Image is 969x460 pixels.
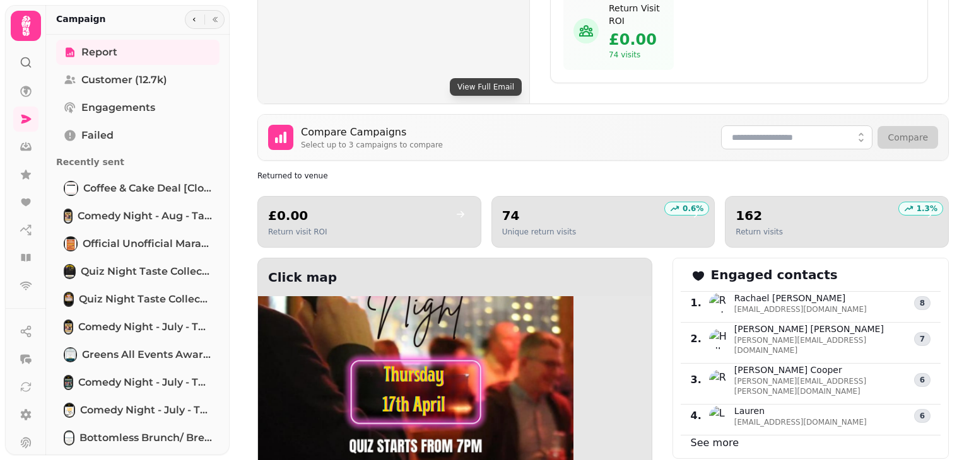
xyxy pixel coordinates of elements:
img: Rachael Taplin [709,293,729,313]
button: View Full Email [450,78,522,96]
a: Comedy Night - July - Taste Collective [clone]Comedy Night - July - Taste Collective [clone] [56,370,220,395]
p: Return visit ROI [268,227,327,237]
h2: 74 [502,207,577,224]
img: Quiz Night Taste collective 14 Aug [65,265,74,278]
p: Return visits [736,227,783,237]
p: 1.3 % [917,204,937,214]
h4: Estimated revenue from recipients who visited your venue after receiving this campaign [609,2,664,27]
span: 1 . [691,296,702,311]
span: Engagements [81,100,155,115]
span: Bottomless Brunch/ Breakfast at greens [79,430,212,446]
p: Recently sent [56,151,220,173]
div: 6 [914,373,931,387]
span: 2 . [691,331,702,347]
a: Engagements [56,95,220,120]
button: Compare [878,126,938,149]
div: 7 [914,332,931,346]
span: 4 . [691,408,702,423]
img: Bottomless Brunch/ Breakfast at greens [65,432,73,444]
span: Failed [81,128,114,143]
h2: Recipients who visited your venue after receiving the campaign [257,171,500,181]
span: Coffee & Cake deal [clone] [83,181,212,196]
span: [PERSON_NAME] [PERSON_NAME] [734,323,907,335]
span: Comedy Night - July - Taste Collective [clone] [78,319,212,335]
p: 0.6 % [683,204,703,214]
h2: Engaged contacts [691,266,838,284]
span: Comedy Night - July - Taste Collective [80,403,212,418]
a: Official Unofficial MarathonOfficial Unofficial Marathon [56,231,220,256]
span: Comedy Night - Aug - Taste Collective [clone] [clone] [78,209,212,224]
a: Coffee & Cake deal [clone]Coffee & Cake deal [clone] [56,176,220,201]
img: Comedy Night - July - Taste Collective [clone] [65,376,72,389]
img: Holly Thompson [709,329,729,349]
img: Comedy Night - July - Taste Collective [65,404,74,417]
a: Quiz Night Taste collective 5 AUG[clone]Quiz Night Taste collective [DATE][clone] [56,287,220,312]
span: Comedy Night - July - Taste Collective [clone] [78,375,212,390]
h2: Campaign [56,13,106,25]
span: [PERSON_NAME] Cooper [734,364,907,376]
img: Comedy Night - Aug - Taste Collective [clone] [clone] [65,210,71,222]
span: Lauren [734,405,867,417]
span: [PERSON_NAME][EMAIL_ADDRESS][PERSON_NAME][DOMAIN_NAME] [734,376,907,396]
img: Greens All Events Awareness [65,348,76,361]
img: Coffee & Cake deal [clone] [65,182,77,195]
span: [PERSON_NAME][EMAIL_ADDRESS][DOMAIN_NAME] [734,335,907,355]
a: goto [447,207,471,222]
span: Quiz Night Taste collective [DATE] [81,264,212,279]
img: Rupert Cooper [709,370,729,390]
span: Rachael [PERSON_NAME] [734,292,867,304]
a: See more [691,437,739,449]
span: Greens All Events Awareness [82,347,212,362]
h3: Compare Campaigns [301,125,443,140]
span: 74 [609,50,618,60]
span: 3 . [691,372,702,388]
span: Report [81,45,117,60]
a: Report [56,40,220,65]
h2: Click map [258,258,500,296]
img: Comedy Night - July - Taste Collective [clone] [65,321,72,333]
span: Customer (12.7k) [81,72,167,88]
a: Quiz Night Taste collective 14 AugQuiz Night Taste collective [DATE] [56,259,220,284]
p: Unique return visits [502,227,577,237]
span: Official Unofficial Marathon [83,236,212,251]
a: Comedy Night - Aug - Taste Collective [clone] [clone]Comedy Night - Aug - Taste Collective [clone... [56,204,220,229]
img: Quiz Night Taste collective 5 AUG[clone] [65,293,73,306]
span: [EMAIL_ADDRESS][DOMAIN_NAME] [734,417,867,427]
span: [EMAIL_ADDRESS][DOMAIN_NAME] [734,304,867,314]
p: Select up to 3 campaigns to compare [301,140,443,150]
a: Bottomless Brunch/ Breakfast at greensBottomless Brunch/ Breakfast at greens [56,425,220,451]
h2: £0.00 [268,207,327,224]
a: Comedy Night - July - Taste Collective [clone]Comedy Night - July - Taste Collective [clone] [56,314,220,340]
img: Official Unofficial Marathon [65,238,76,250]
div: 6 [914,409,931,423]
a: goto [680,207,704,222]
a: Customer (12.7k) [56,67,220,93]
a: Failed [56,123,220,148]
a: Greens All Events AwarenessGreens All Events Awareness [56,342,220,367]
a: goto [914,207,938,222]
img: Lauren null [709,406,729,426]
span: visits [621,50,640,60]
div: 8 [914,296,931,310]
h2: 162 [736,207,783,224]
span: Quiz Night Taste collective [DATE][clone] [79,292,212,307]
span: Compare [888,132,928,142]
a: Comedy Night - July - Taste CollectiveComedy Night - July - Taste Collective [56,398,220,423]
span: £0.00 [609,30,657,50]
